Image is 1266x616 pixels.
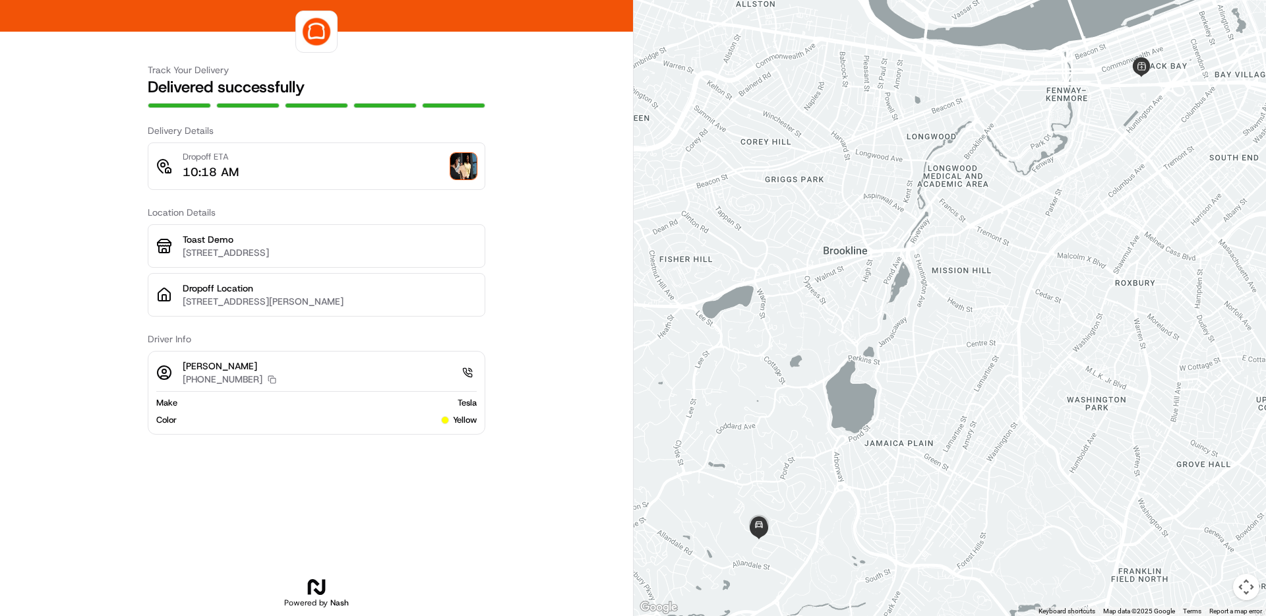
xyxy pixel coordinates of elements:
p: [STREET_ADDRESS] [183,246,477,259]
button: Keyboard shortcuts [1039,607,1095,616]
h3: Driver Info [148,332,485,346]
span: Map data ©2025 Google [1103,607,1175,615]
h3: Location Details [148,206,485,219]
h3: Delivery Details [148,124,485,137]
h3: Track Your Delivery [148,63,485,77]
span: Nash [330,598,349,608]
p: Toast Demo [183,233,477,246]
h2: Delivered successfully [148,77,485,98]
img: logo-public_tracking_screen-Demo%253A%2520Maria-1755699202950.png [299,14,334,49]
p: 10:18 AM [183,163,239,181]
img: Google [637,599,680,616]
span: Color [156,414,177,426]
span: Yellow [453,414,477,426]
img: photo_proof_of_delivery image [450,153,477,179]
p: [PERSON_NAME] [183,359,276,373]
p: [STREET_ADDRESS][PERSON_NAME] [183,295,477,308]
p: [PHONE_NUMBER] [183,373,262,386]
span: Make [156,397,177,409]
button: Map camera controls [1233,574,1259,600]
h2: Powered by [284,598,349,608]
p: Dropoff Location [183,282,477,295]
a: Report a map error [1209,607,1262,615]
a: Open this area in Google Maps (opens a new window) [637,599,680,616]
p: Dropoff ETA [183,151,239,163]
a: Terms [1183,607,1201,615]
span: Tesla [458,397,477,409]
